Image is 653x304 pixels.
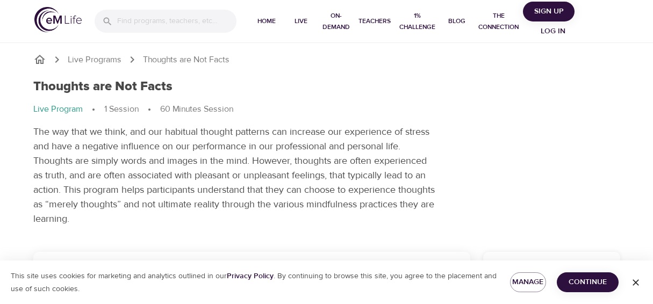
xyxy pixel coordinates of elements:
[254,16,279,27] span: Home
[104,103,139,115] p: 1 Session
[33,103,83,115] p: Live Program
[444,16,470,27] span: Blog
[532,25,575,38] span: Log in
[33,53,620,66] nav: breadcrumb
[358,16,391,27] span: Teachers
[565,276,610,289] span: Continue
[33,79,173,95] h1: Thoughts are Not Facts
[399,10,435,33] span: 1% Challenge
[510,272,547,292] button: Manage
[33,125,436,226] p: The way that we think, and our habitual thought patterns can increase our experience of stress an...
[117,10,236,33] input: Find programs, teachers, etc...
[33,103,620,116] nav: breadcrumb
[519,276,538,289] span: Manage
[322,10,350,33] span: On-Demand
[478,10,519,33] span: The Connection
[288,16,314,27] span: Live
[523,2,575,21] button: Sign Up
[527,5,570,18] span: Sign Up
[160,103,233,115] p: 60 Minutes Session
[527,21,579,41] button: Log in
[227,271,274,281] a: Privacy Policy
[68,54,121,66] a: Live Programs
[143,54,229,66] p: Thoughts are Not Facts
[557,272,619,292] button: Continue
[34,7,82,32] img: logo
